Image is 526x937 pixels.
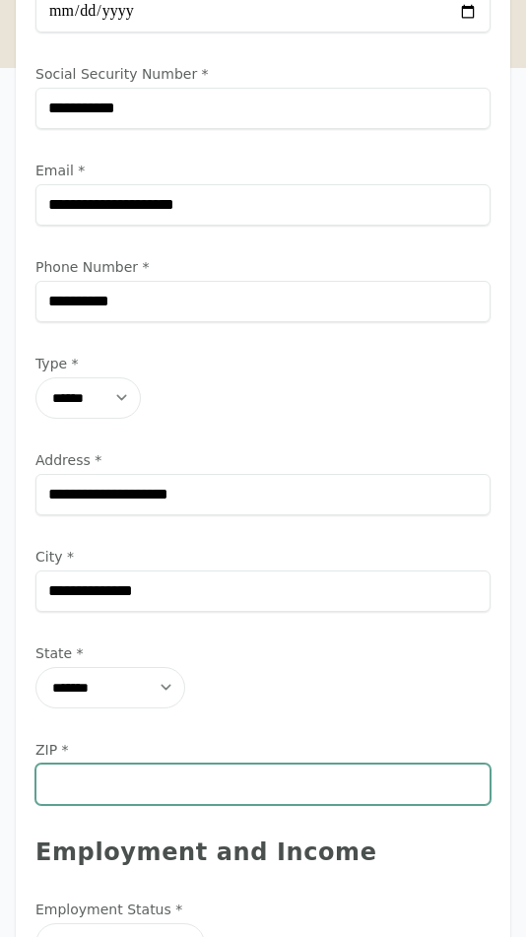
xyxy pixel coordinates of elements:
[35,740,491,760] label: ZIP *
[35,900,477,919] label: Employment Status *
[35,354,491,373] label: Type *
[35,837,491,868] div: Employment and Income
[35,257,491,277] label: Phone Number *
[35,547,491,567] label: City *
[35,643,491,663] label: State *
[35,161,491,180] label: Email *
[35,450,491,470] label: Address *
[35,64,491,84] label: Social Security Number *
